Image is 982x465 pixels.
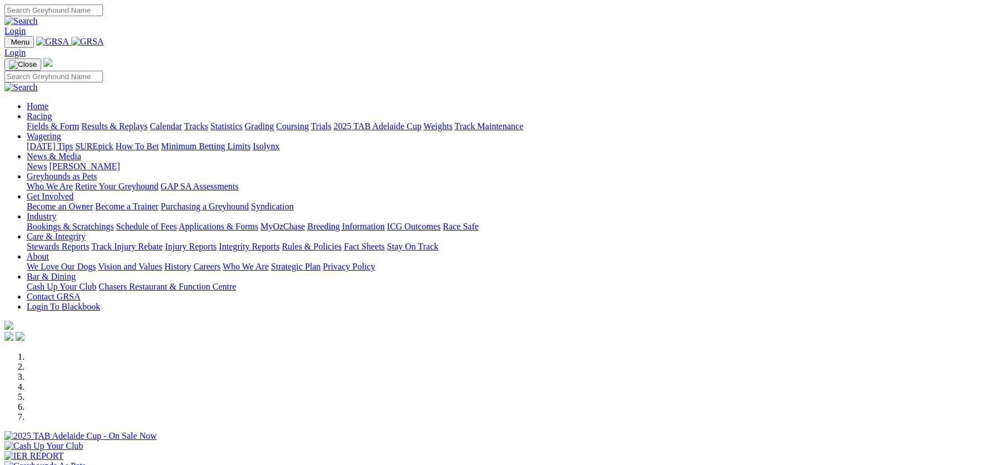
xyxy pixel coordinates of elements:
a: Race Safe [443,222,478,231]
a: SUREpick [75,141,113,151]
a: Greyhounds as Pets [27,172,97,181]
a: Fields & Form [27,121,79,131]
a: [DATE] Tips [27,141,73,151]
a: Who We Are [223,262,269,271]
div: About [27,262,978,272]
a: Bar & Dining [27,272,76,281]
a: Statistics [210,121,243,131]
a: Fact Sheets [344,242,385,251]
img: Close [9,60,37,69]
a: GAP SA Assessments [161,182,239,191]
button: Toggle navigation [4,36,34,48]
div: Wagering [27,141,978,151]
a: Cash Up Your Club [27,282,96,291]
a: Login To Blackbook [27,302,100,311]
a: Login [4,48,26,57]
div: Greyhounds as Pets [27,182,978,192]
div: Industry [27,222,978,232]
a: Careers [193,262,220,271]
a: Injury Reports [165,242,217,251]
a: Results & Replays [81,121,148,131]
a: Coursing [276,121,309,131]
input: Search [4,4,103,16]
img: logo-grsa-white.png [43,58,52,67]
input: Search [4,71,103,82]
a: ICG Outcomes [387,222,440,231]
a: Stewards Reports [27,242,89,251]
a: Industry [27,212,56,221]
a: [PERSON_NAME] [49,161,120,171]
a: Minimum Betting Limits [161,141,251,151]
a: Vision and Values [98,262,162,271]
a: Contact GRSA [27,292,80,301]
a: Login [4,26,26,36]
img: Search [4,16,38,26]
a: Rules & Policies [282,242,342,251]
a: Care & Integrity [27,232,86,241]
img: facebook.svg [4,332,13,341]
a: Privacy Policy [323,262,375,271]
a: Weights [424,121,453,131]
img: IER REPORT [4,451,63,461]
img: GRSA [71,37,104,47]
span: Menu [11,38,30,46]
img: twitter.svg [16,332,24,341]
a: MyOzChase [261,222,305,231]
a: Who We Are [27,182,73,191]
a: Wagering [27,131,61,141]
a: Home [27,101,48,111]
a: Breeding Information [307,222,385,231]
a: Syndication [251,202,293,211]
img: Cash Up Your Club [4,441,83,451]
a: Track Injury Rebate [91,242,163,251]
img: GRSA [36,37,69,47]
a: Isolynx [253,141,279,151]
a: Bookings & Scratchings [27,222,114,231]
div: Get Involved [27,202,978,212]
a: Retire Your Greyhound [75,182,159,191]
a: Calendar [150,121,182,131]
a: Grading [245,121,274,131]
img: logo-grsa-white.png [4,321,13,330]
a: 2025 TAB Adelaide Cup [333,121,421,131]
a: Stay On Track [387,242,438,251]
a: News & Media [27,151,81,161]
div: Care & Integrity [27,242,978,252]
img: Search [4,82,38,92]
img: 2025 TAB Adelaide Cup - On Sale Now [4,431,157,441]
a: Track Maintenance [455,121,523,131]
a: Integrity Reports [219,242,279,251]
a: Strategic Plan [271,262,321,271]
a: About [27,252,49,261]
a: Schedule of Fees [116,222,176,231]
a: News [27,161,47,171]
div: Racing [27,121,978,131]
a: Racing [27,111,52,121]
a: Become a Trainer [95,202,159,211]
a: Purchasing a Greyhound [161,202,249,211]
div: News & Media [27,161,978,172]
a: Get Involved [27,192,73,201]
button: Toggle navigation [4,58,41,71]
a: Chasers Restaurant & Function Centre [99,282,236,291]
a: History [164,262,191,271]
a: Become an Owner [27,202,93,211]
a: We Love Our Dogs [27,262,96,271]
a: Applications & Forms [179,222,258,231]
a: How To Bet [116,141,159,151]
a: Trials [311,121,331,131]
div: Bar & Dining [27,282,978,292]
a: Tracks [184,121,208,131]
